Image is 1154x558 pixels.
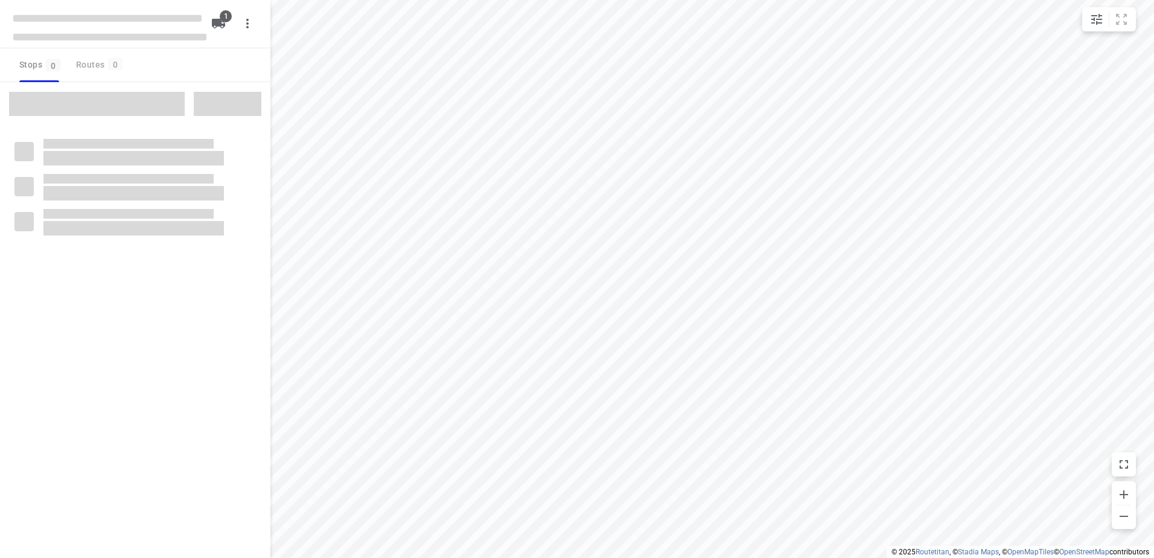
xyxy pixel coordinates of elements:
[1082,7,1136,31] div: small contained button group
[1085,7,1109,31] button: Map settings
[891,548,1149,556] li: © 2025 , © , © © contributors
[1059,548,1109,556] a: OpenStreetMap
[1007,548,1054,556] a: OpenMapTiles
[958,548,999,556] a: Stadia Maps
[916,548,949,556] a: Routetitan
